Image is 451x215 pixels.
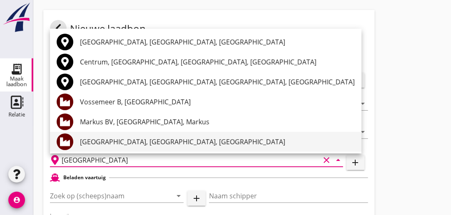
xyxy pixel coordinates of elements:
input: Naam schipper [209,189,368,203]
i: arrow_drop_down [358,99,368,109]
i: account_circle [8,192,25,208]
div: Centrum, [GEOGRAPHIC_DATA], [GEOGRAPHIC_DATA], [GEOGRAPHIC_DATA] [80,57,355,67]
div: [GEOGRAPHIC_DATA], [GEOGRAPHIC_DATA], [GEOGRAPHIC_DATA], [GEOGRAPHIC_DATA] [80,77,355,87]
i: add [351,158,361,168]
input: Zoek op (scheeps)naam [50,189,160,203]
i: arrow_drop_down [333,155,343,165]
div: Vossemeer B, [GEOGRAPHIC_DATA] [80,97,355,107]
div: [GEOGRAPHIC_DATA], [GEOGRAPHIC_DATA], [GEOGRAPHIC_DATA] [80,37,355,47]
i: add [192,193,202,203]
img: logo-small.a267ee39.svg [2,2,32,33]
div: Relatie [8,112,25,117]
div: Nieuwe laadbon [50,20,146,40]
i: arrow_drop_down [358,127,368,137]
i: clear [321,155,331,165]
div: Markus BV, [GEOGRAPHIC_DATA], Markus [80,117,355,127]
div: [GEOGRAPHIC_DATA], [GEOGRAPHIC_DATA], [GEOGRAPHIC_DATA] [80,137,355,147]
input: Losplaats [62,153,320,167]
i: arrow_drop_down [174,191,184,201]
h2: Beladen vaartuig [63,174,106,181]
